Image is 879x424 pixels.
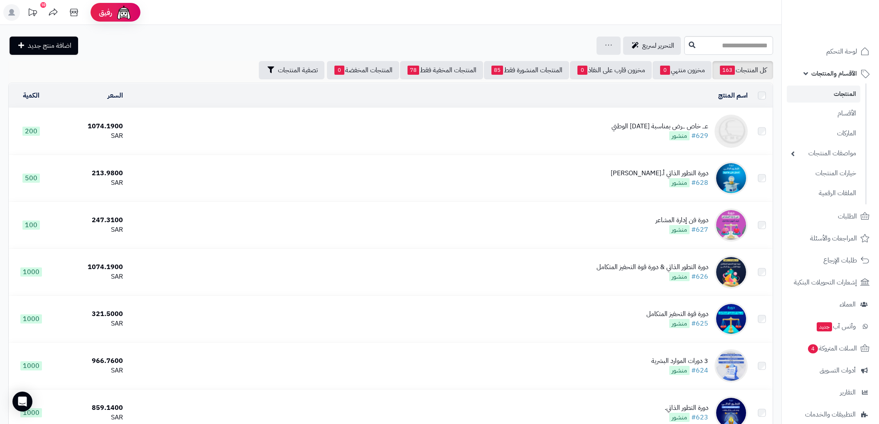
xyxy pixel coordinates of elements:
span: منشور [669,366,690,375]
span: الطلبات [838,211,857,222]
div: 10 [40,2,46,8]
div: دورة فن إدارة المشاعر [656,216,708,225]
div: 213.9800 [56,169,123,178]
span: التقارير [840,387,856,398]
a: المنتجات المخفية فقط78 [400,61,483,79]
a: التحرير لسريع [623,37,681,55]
a: كل المنتجات163 [712,61,773,79]
div: 966.7600 [56,356,123,366]
a: #627 [691,225,708,235]
img: logo-2.png [823,23,871,41]
a: المنتجات المخفضة0 [327,61,399,79]
a: #628 [691,178,708,188]
span: لوحة التحكم [826,46,857,57]
div: 3 دورات الموارد البشرية [651,356,708,366]
a: الأقسام [787,105,860,123]
span: 1000 [20,314,42,324]
span: منشور [669,413,690,422]
div: 1074.1900 [56,262,123,272]
span: 100 [22,221,40,230]
div: Open Intercom Messenger [12,392,32,412]
span: منشور [669,319,690,328]
img: 3 دورات الموارد البشرية [714,349,748,382]
div: SAR [56,319,123,328]
span: رفيق [99,7,112,17]
span: أدوات التسويق [820,365,856,376]
span: منشور [669,272,690,281]
span: منشور [669,225,690,234]
span: 0 [577,66,587,75]
span: 500 [22,174,40,183]
img: دورة التطور الذاتي & دورة قوة التحفيز المتكامل [714,255,748,289]
a: الطلبات [787,206,874,226]
span: المراجعات والأسئلة [810,233,857,244]
div: SAR [56,272,123,282]
span: السلات المتروكة [807,343,857,354]
a: #629 [691,131,708,141]
span: اضافة منتج جديد [28,41,71,51]
a: #625 [691,319,708,328]
span: منشور [669,178,690,187]
span: التحرير لسريع [642,41,674,51]
div: دورة التطور الذاتي & دورة قوة التحفيز المتكامل [597,262,708,272]
img: ai-face.png [115,4,132,21]
div: دورة التطور الذاتي أ.[PERSON_NAME] [611,169,708,178]
span: 163 [720,66,735,75]
span: التطبيقات والخدمات [805,409,856,420]
span: 0 [334,66,344,75]
div: دورة قوة التحفيز المتكامل [646,309,708,319]
span: 1000 [20,267,42,277]
a: المنتجات المنشورة فقط85 [484,61,569,79]
img: دورة التطور الذاتي أ.فهد بن مسلم [714,162,748,195]
span: 1000 [20,361,42,370]
a: السعر [108,91,123,100]
a: مخزون منتهي0 [653,61,712,79]
a: المنتجات [787,86,860,103]
a: الملفات الرقمية [787,184,860,202]
div: SAR [56,178,123,188]
a: أدوات التسويق [787,360,874,380]
div: 859.1400 [56,403,123,413]
a: التقارير [787,382,874,402]
img: دورة قوة التحفيز المتكامل [714,302,748,336]
a: #626 [691,272,708,282]
a: طلبات الإرجاع [787,250,874,270]
a: إشعارات التحويلات البنكية [787,272,874,292]
div: SAR [56,366,123,375]
div: عـــ خاص ـــرض بمناسبة [DATE] الوطني [611,122,708,131]
a: خيارات المنتجات [787,164,860,182]
div: دورة التطور الذاتي. [665,403,708,413]
span: العملاء [840,299,856,310]
span: 85 [491,66,503,75]
a: اسم المنتج [718,91,748,100]
a: اضافة منتج جديد [10,37,78,55]
span: 4 [808,344,818,353]
a: وآتس آبجديد [787,316,874,336]
a: تحديثات المنصة [22,4,43,23]
div: SAR [56,131,123,141]
div: SAR [56,413,123,422]
div: 247.3100 [56,216,123,225]
span: الأقسام والمنتجات [811,68,857,79]
img: عـــ خاص ـــرض بمناسبة اليوم الوطني [714,115,748,148]
span: تصفية المنتجات [278,65,318,75]
span: منشور [669,131,690,140]
div: SAR [56,225,123,235]
button: تصفية المنتجات [259,61,324,79]
a: الماركات [787,125,860,142]
span: 78 [408,66,419,75]
a: #623 [691,412,708,422]
div: 321.5000 [56,309,123,319]
a: لوحة التحكم [787,42,874,61]
span: طلبات الإرجاع [823,255,857,266]
span: وآتس آب [816,321,856,332]
span: 1000 [20,408,42,417]
span: إشعارات التحويلات البنكية [794,277,857,288]
img: دورة فن إدارة المشاعر [714,208,748,242]
a: المراجعات والأسئلة [787,228,874,248]
a: #624 [691,365,708,375]
div: 1074.1900 [56,122,123,131]
a: الكمية [23,91,39,100]
a: مخزون قارب على النفاذ0 [570,61,652,79]
a: العملاء [787,294,874,314]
